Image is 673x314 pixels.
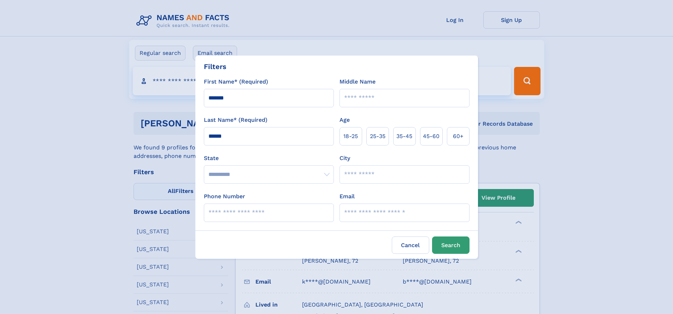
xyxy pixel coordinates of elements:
[396,132,412,141] span: 35‑45
[204,192,245,201] label: Phone Number
[340,116,350,124] label: Age
[432,236,470,254] button: Search
[204,116,267,124] label: Last Name* (Required)
[204,61,226,72] div: Filters
[392,236,429,254] label: Cancel
[453,132,464,141] span: 60+
[340,154,350,162] label: City
[423,132,439,141] span: 45‑60
[340,78,376,86] label: Middle Name
[370,132,385,141] span: 25‑35
[204,78,268,86] label: First Name* (Required)
[204,154,334,162] label: State
[340,192,355,201] label: Email
[343,132,358,141] span: 18‑25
